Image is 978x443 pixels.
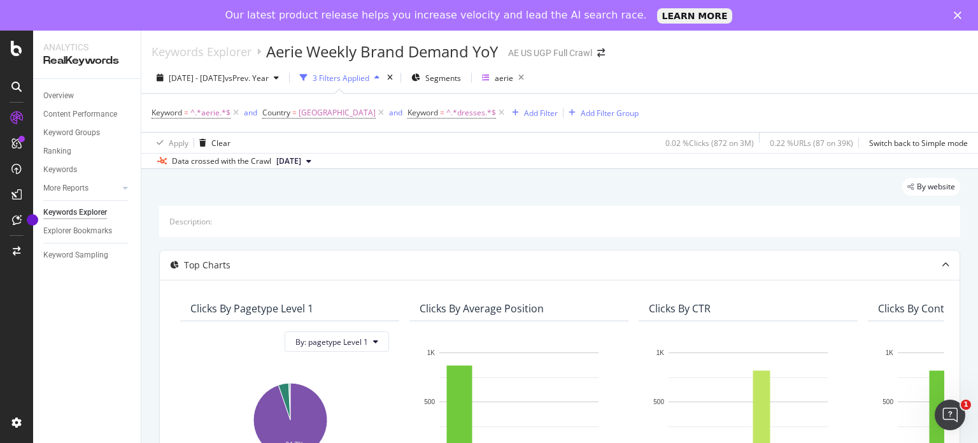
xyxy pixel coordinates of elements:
[869,138,968,149] div: Switch back to Simple mode
[292,107,297,118] span: =
[190,302,313,315] div: Clicks By pagetype Level 1
[656,349,665,356] text: 1K
[43,89,74,103] div: Overview
[43,108,132,121] a: Content Performance
[935,400,965,430] iframe: Intercom live chat
[961,400,971,410] span: 1
[440,107,444,118] span: =
[43,145,132,158] a: Ranking
[406,68,466,88] button: Segments
[653,398,664,405] text: 500
[407,107,438,118] span: Keyword
[427,349,436,356] text: 1K
[954,11,967,19] div: Close
[295,337,368,347] span: By: pagetype Level 1
[665,138,754,149] div: 0.02 % Clicks ( 872 on 3M )
[299,104,376,122] span: [GEOGRAPHIC_DATA]
[43,89,132,103] a: Overview
[43,206,132,219] a: Keywords Explorer
[425,73,461,84] span: Segments
[864,133,968,153] button: Switch back to Simple mode
[295,68,385,88] button: 3 Filters Applied
[507,105,558,120] button: Add Filter
[43,249,132,262] a: Keyword Sampling
[389,106,402,119] button: and
[597,48,605,57] div: arrow-right-arrow-left
[882,398,893,405] text: 500
[43,126,132,140] a: Keyword Groups
[27,214,38,226] div: Tooltip anchor
[152,68,284,88] button: [DATE] - [DATE]vsPrev. Year
[902,178,960,196] div: legacy label
[43,54,131,68] div: RealKeywords
[446,104,496,122] span: ^.*dresses.*$
[190,104,230,122] span: ^.*aerie.*$
[649,302,711,315] div: Clicks By CTR
[43,206,107,219] div: Keywords Explorer
[389,107,402,118] div: and
[184,259,230,272] div: Top Charts
[508,47,592,59] div: AE US UGP Full Crawl
[152,107,182,118] span: Keyword
[43,182,119,195] a: More Reports
[211,138,230,149] div: Clear
[917,183,955,191] span: By website
[244,107,257,118] div: and
[581,108,639,119] div: Add Filter Group
[477,68,529,88] button: aerie
[385,71,395,84] div: times
[225,9,647,22] div: Our latest product release helps you increase velocity and lead the AI search race.
[152,133,188,153] button: Apply
[169,138,188,149] div: Apply
[43,41,131,54] div: Analytics
[43,182,89,195] div: More Reports
[657,8,733,24] a: LEARN MORE
[225,73,269,84] span: vs Prev. Year
[420,302,544,315] div: Clicks By Average Position
[194,133,230,153] button: Clear
[563,105,639,120] button: Add Filter Group
[43,145,71,158] div: Ranking
[43,224,112,238] div: Explorer Bookmarks
[152,45,252,59] a: Keywords Explorer
[184,107,188,118] span: =
[43,163,132,177] a: Keywords
[43,163,77,177] div: Keywords
[524,108,558,119] div: Add Filter
[169,216,212,227] div: Description:
[285,331,389,352] button: By: pagetype Level 1
[313,73,369,84] div: 3 Filters Applied
[424,398,435,405] text: 500
[886,349,894,356] text: 1K
[43,126,100,140] div: Keyword Groups
[262,107,290,118] span: Country
[43,108,117,121] div: Content Performance
[266,41,498,62] div: Aerie Weekly Brand Demand YoY
[244,106,257,119] button: and
[770,138,853,149] div: 0.22 % URLs ( 87 on 39K )
[276,156,301,167] span: 2024 Jul. 26th
[271,154,316,169] button: [DATE]
[43,224,132,238] a: Explorer Bookmarks
[43,249,108,262] div: Keyword Sampling
[172,156,271,167] div: Data crossed with the Crawl
[169,73,225,84] span: [DATE] - [DATE]
[495,73,513,84] div: aerie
